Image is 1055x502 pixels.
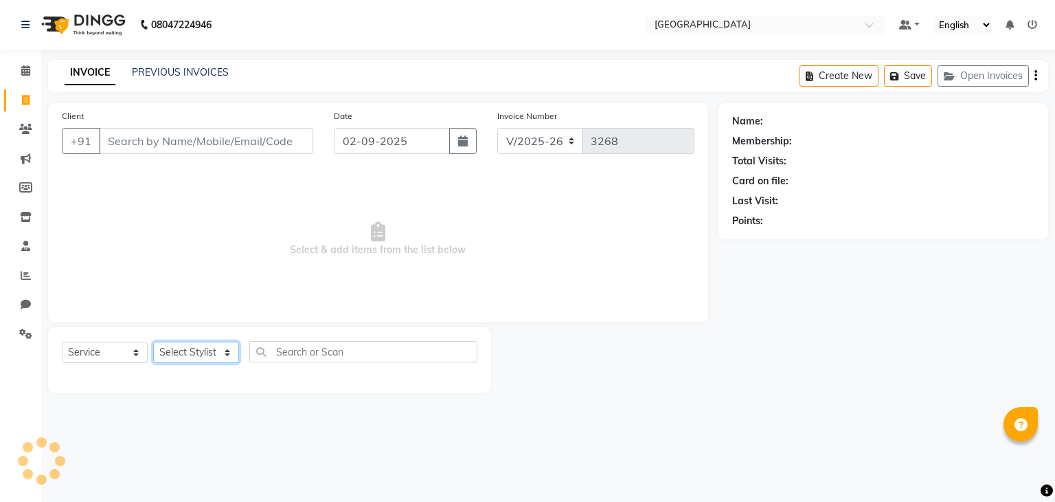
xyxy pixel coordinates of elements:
div: Points: [732,214,763,228]
div: Total Visits: [732,154,786,168]
img: logo [35,6,129,44]
div: Name: [732,114,763,129]
label: Date [334,110,352,122]
a: INVOICE [65,61,115,85]
button: Save [884,65,932,87]
a: PREVIOUS INVOICES [132,66,229,78]
label: Client [62,110,84,122]
b: 08047224946 [151,6,212,44]
button: Open Invoices [938,65,1029,87]
button: +91 [62,128,100,154]
input: Search by Name/Mobile/Email/Code [99,128,313,154]
div: Card on file: [732,174,789,188]
div: Membership: [732,134,792,149]
input: Search or Scan [249,341,477,362]
label: Invoice Number [497,110,557,122]
div: Last Visit: [732,194,778,208]
span: Select & add items from the list below [62,171,694,308]
button: Create New [799,65,878,87]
